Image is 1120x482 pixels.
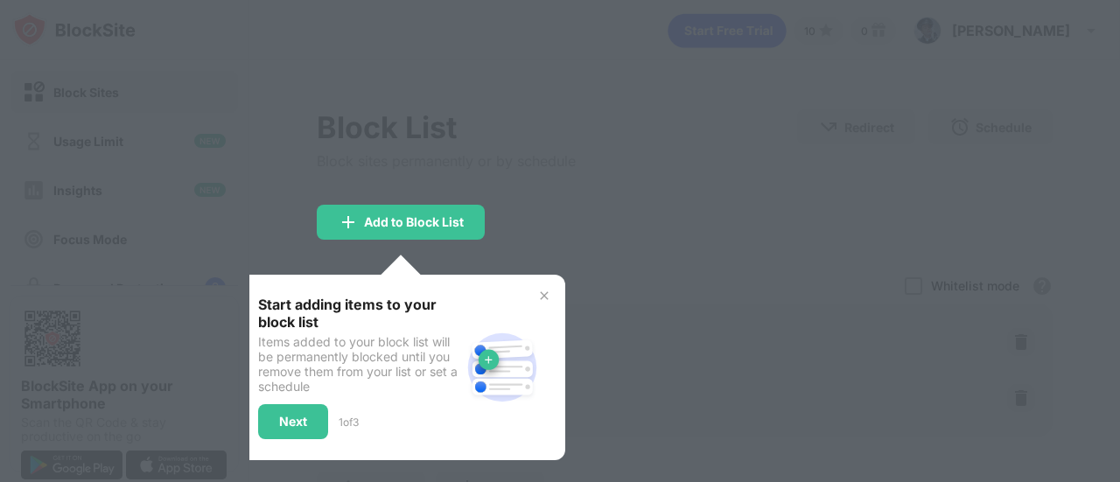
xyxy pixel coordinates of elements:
div: Start adding items to your block list [258,296,460,331]
div: Items added to your block list will be permanently blocked until you remove them from your list o... [258,334,460,394]
div: Next [279,415,307,429]
img: x-button.svg [537,289,551,303]
div: Add to Block List [364,215,464,229]
img: block-site.svg [460,325,544,409]
div: 1 of 3 [339,416,359,429]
